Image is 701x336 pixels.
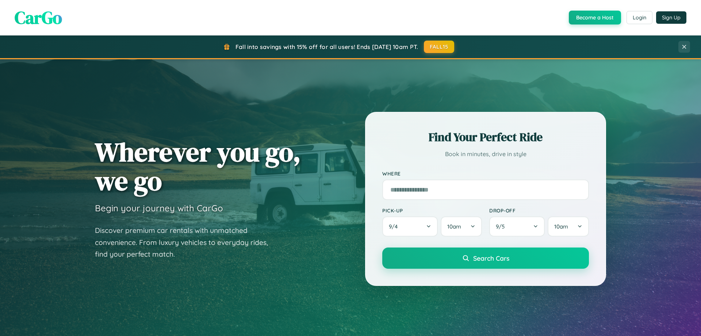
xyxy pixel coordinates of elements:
[382,149,589,159] p: Book in minutes, drive in style
[95,203,223,214] h3: Begin your journey with CarGo
[496,223,508,230] span: 9 / 5
[235,43,418,50] span: Fall into savings with 15% off for all users! Ends [DATE] 10am PT.
[95,224,277,260] p: Discover premium car rentals with unmatched convenience. From luxury vehicles to everyday rides, ...
[548,216,589,237] button: 10am
[489,216,545,237] button: 9/5
[489,207,589,214] label: Drop-off
[95,137,301,195] h1: Wherever you go, we go
[15,5,62,30] span: CarGo
[656,11,686,24] button: Sign Up
[382,170,589,177] label: Where
[473,254,509,262] span: Search Cars
[441,216,482,237] button: 10am
[627,11,652,24] button: Login
[554,223,568,230] span: 10am
[382,216,438,237] button: 9/4
[382,207,482,214] label: Pick-up
[569,11,621,24] button: Become a Host
[382,129,589,145] h2: Find Your Perfect Ride
[424,41,455,53] button: FALL15
[382,248,589,269] button: Search Cars
[389,223,401,230] span: 9 / 4
[447,223,461,230] span: 10am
